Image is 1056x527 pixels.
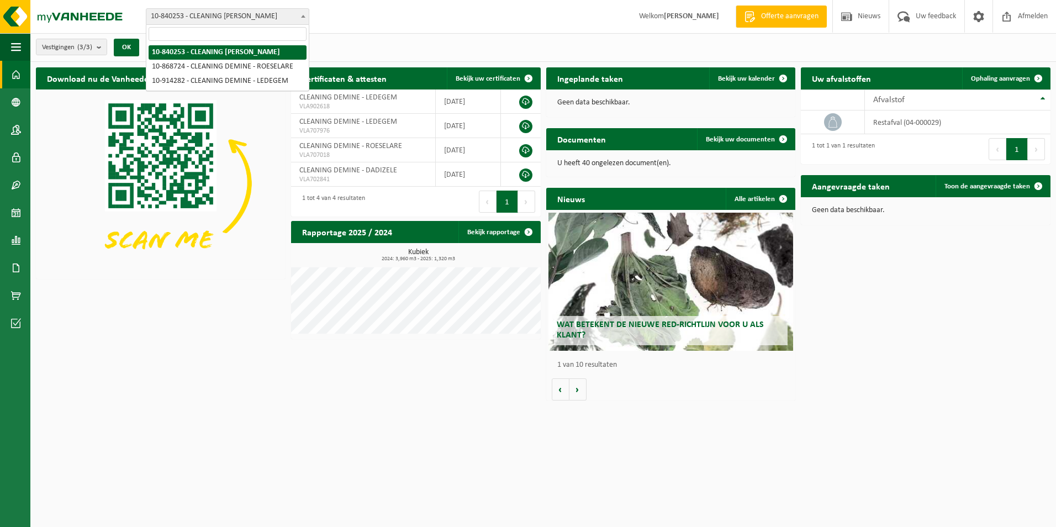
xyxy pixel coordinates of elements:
[944,183,1030,190] span: Toon de aangevraagde taken
[812,207,1039,214] p: Geen data beschikbaar.
[548,213,793,351] a: Wat betekent de nieuwe RED-richtlijn voor u als klant?
[518,191,535,213] button: Next
[447,67,540,89] a: Bekijk uw certificaten
[726,188,794,210] a: Alle artikelen
[706,136,775,143] span: Bekijk uw documenten
[146,9,309,24] span: 10-840253 - CLEANING DEMINE - DADIZELE
[1028,138,1045,160] button: Next
[962,67,1049,89] a: Ophaling aanvragen
[36,89,286,277] img: Download de VHEPlus App
[557,99,785,107] p: Geen data beschikbaar.
[936,175,1049,197] a: Toon de aangevraagde taken
[557,361,790,369] p: 1 van 10 resultaten
[971,75,1030,82] span: Ophaling aanvragen
[299,93,397,102] span: CLEANING DEMINE - LEDEGEM
[806,137,875,161] div: 1 tot 1 van 1 resultaten
[436,114,500,138] td: [DATE]
[801,67,882,89] h2: Uw afvalstoffen
[865,110,1050,134] td: restafval (04-000029)
[458,221,540,243] a: Bekijk rapportage
[569,378,587,400] button: Volgende
[291,67,398,89] h2: Certificaten & attesten
[479,191,497,213] button: Previous
[709,67,794,89] a: Bekijk uw kalender
[299,142,402,150] span: CLEANING DEMINE - ROESELARE
[758,11,821,22] span: Offerte aanvragen
[299,102,427,111] span: VLA902618
[36,39,107,55] button: Vestigingen(3/3)
[546,128,617,150] h2: Documenten
[546,188,596,209] h2: Nieuws
[291,221,403,243] h2: Rapportage 2025 / 2024
[297,256,541,262] span: 2024: 3,960 m3 - 2025: 1,320 m3
[299,175,427,184] span: VLA702841
[299,166,397,175] span: CLEANING DEMINE - DADIZELE
[149,74,307,88] li: 10-914282 - CLEANING DEMINE - LEDEGEM
[297,189,365,214] div: 1 tot 4 van 4 resultaten
[557,160,785,167] p: U heeft 40 ongelezen document(en).
[557,320,764,340] span: Wat betekent de nieuwe RED-richtlijn voor u als klant?
[546,67,634,89] h2: Ingeplande taken
[299,127,427,135] span: VLA707976
[42,39,92,56] span: Vestigingen
[552,378,569,400] button: Vorige
[77,44,92,51] count: (3/3)
[299,151,427,160] span: VLA707018
[36,67,183,89] h2: Download nu de Vanheede+ app!
[873,96,905,104] span: Afvalstof
[114,39,139,56] button: OK
[456,75,520,82] span: Bekijk uw certificaten
[146,8,309,25] span: 10-840253 - CLEANING DEMINE - DADIZELE
[436,162,500,187] td: [DATE]
[297,249,541,262] h3: Kubiek
[989,138,1006,160] button: Previous
[736,6,827,28] a: Offerte aanvragen
[801,175,901,197] h2: Aangevraagde taken
[1006,138,1028,160] button: 1
[497,191,518,213] button: 1
[664,12,719,20] strong: [PERSON_NAME]
[149,60,307,74] li: 10-868724 - CLEANING DEMINE - ROESELARE
[697,128,794,150] a: Bekijk uw documenten
[436,138,500,162] td: [DATE]
[149,45,307,60] li: 10-840253 - CLEANING [PERSON_NAME]
[718,75,775,82] span: Bekijk uw kalender
[436,89,500,114] td: [DATE]
[299,118,397,126] span: CLEANING DEMINE - LEDEGEM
